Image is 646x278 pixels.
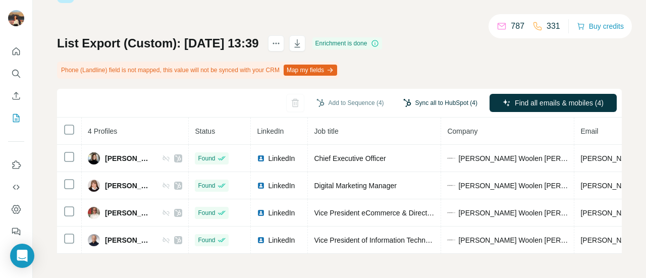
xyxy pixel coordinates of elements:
span: Vice President eCommerce & Direct Marketing [314,209,460,217]
img: Avatar [8,10,24,26]
span: Email [580,127,598,135]
img: Avatar [88,180,100,192]
img: Avatar [88,234,100,246]
span: [PERSON_NAME] Woolen [PERSON_NAME] [458,235,568,245]
button: Feedback [8,223,24,241]
span: Found [198,181,215,190]
p: 331 [547,20,560,32]
img: Avatar [88,207,100,219]
span: [PERSON_NAME] Woolen [PERSON_NAME] [458,208,568,218]
span: LinkedIn [268,153,295,163]
img: company-logo [447,239,455,241]
span: Vice President of Information Technology [314,236,442,244]
button: Quick start [8,42,24,61]
span: Company [447,127,477,135]
h1: List Export (Custom): [DATE] 13:39 [57,35,259,51]
button: Dashboard [8,200,24,218]
img: LinkedIn logo [257,182,265,190]
button: Enrich CSV [8,87,24,105]
img: LinkedIn logo [257,154,265,162]
span: LinkedIn [257,127,284,135]
span: LinkedIn [268,181,295,191]
span: Job title [314,127,338,135]
img: company-logo [447,212,455,214]
img: company-logo [447,157,455,159]
p: 787 [511,20,524,32]
button: Use Surfe API [8,178,24,196]
button: Add to Sequence (4) [309,95,391,110]
button: Use Surfe on LinkedIn [8,156,24,174]
button: Search [8,65,24,83]
button: actions [268,35,284,51]
span: LinkedIn [268,208,295,218]
img: LinkedIn logo [257,209,265,217]
span: Status [195,127,215,135]
span: Chief Executive Officer [314,154,386,162]
button: Buy credits [577,19,624,33]
div: Open Intercom Messenger [10,244,34,268]
span: Found [198,154,215,163]
span: [PERSON_NAME] [105,208,152,218]
span: [PERSON_NAME] [105,153,152,163]
img: LinkedIn logo [257,236,265,244]
span: [PERSON_NAME] [105,235,152,245]
button: Map my fields [284,65,337,76]
span: Found [198,208,215,217]
span: Found [198,236,215,245]
button: Sync all to HubSpot (4) [396,95,484,110]
div: Phone (Landline) field is not mapped, this value will not be synced with your CRM [57,62,339,79]
span: Digital Marketing Manager [314,182,396,190]
img: Avatar [88,152,100,164]
span: 4 Profiles [88,127,117,135]
span: [PERSON_NAME] Woolen [PERSON_NAME] [458,153,568,163]
span: [PERSON_NAME] [105,181,152,191]
span: [PERSON_NAME] Woolen [PERSON_NAME] [458,181,568,191]
button: Find all emails & mobiles (4) [490,94,617,112]
span: LinkedIn [268,235,295,245]
button: My lists [8,109,24,127]
div: Enrichment is done [312,37,383,49]
span: Find all emails & mobiles (4) [515,98,604,108]
img: company-logo [447,185,455,187]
